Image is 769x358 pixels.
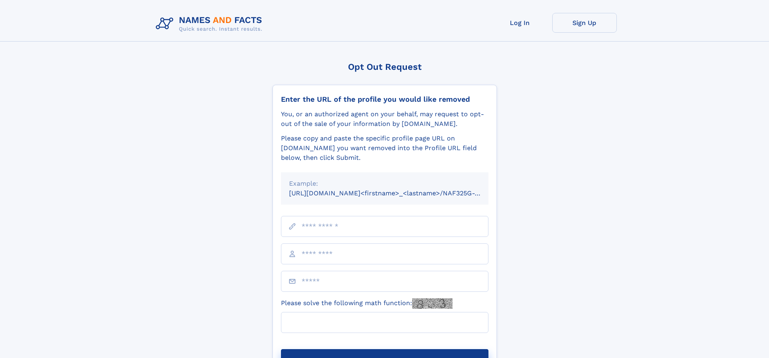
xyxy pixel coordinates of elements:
[289,189,504,197] small: [URL][DOMAIN_NAME]<firstname>_<lastname>/NAF325G-xxxxxxxx
[281,109,488,129] div: You, or an authorized agent on your behalf, may request to opt-out of the sale of your informatio...
[272,62,497,72] div: Opt Out Request
[281,134,488,163] div: Please copy and paste the specific profile page URL on [DOMAIN_NAME] you want removed into the Pr...
[153,13,269,35] img: Logo Names and Facts
[552,13,617,33] a: Sign Up
[488,13,552,33] a: Log In
[289,179,480,188] div: Example:
[281,298,453,309] label: Please solve the following math function:
[281,95,488,104] div: Enter the URL of the profile you would like removed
